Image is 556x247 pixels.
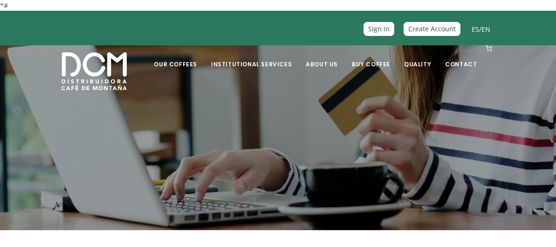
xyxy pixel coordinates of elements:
[472,25,479,34] a: ES
[398,46,437,68] a: Quality
[300,46,343,68] a: About Us
[148,46,203,68] a: Our Coffees
[439,46,482,68] a: Contact
[346,46,396,68] a: Buy Coffee
[364,22,394,35] a: Sign In
[481,25,490,34] a: EN
[206,46,297,68] a: Institutional Services
[472,24,490,35] span: /
[404,22,460,35] a: Create Account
